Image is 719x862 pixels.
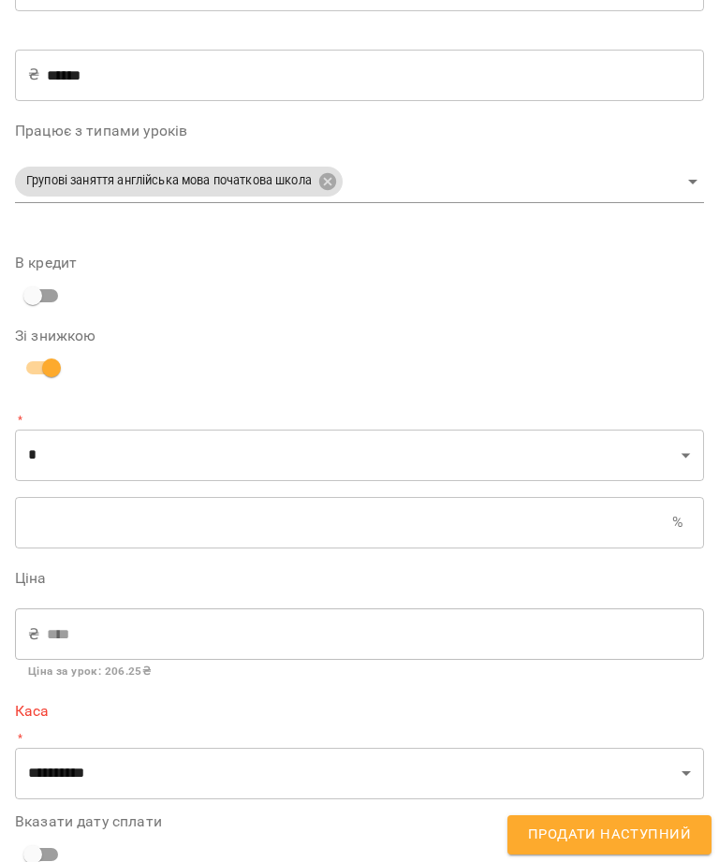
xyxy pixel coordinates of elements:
p: ₴ [28,623,39,646]
label: Вказати дату сплати [15,814,704,829]
button: Продати наступний [507,815,712,855]
label: Зі знижкою [15,329,704,343]
div: Групові заняття англійська мова початкова школа [15,167,343,197]
label: Ціна [15,571,704,586]
span: Групові заняття англійська мова початкова школа [15,172,323,190]
label: В кредит [15,256,704,270]
label: Каса [15,704,704,719]
b: Ціна за урок : 206.25 ₴ [28,665,151,678]
label: Працює з типами уроків [15,124,704,139]
span: Продати наступний [528,823,691,847]
div: Групові заняття англійська мова початкова школа [15,161,704,203]
p: ₴ [28,64,39,86]
p: % [672,511,683,533]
